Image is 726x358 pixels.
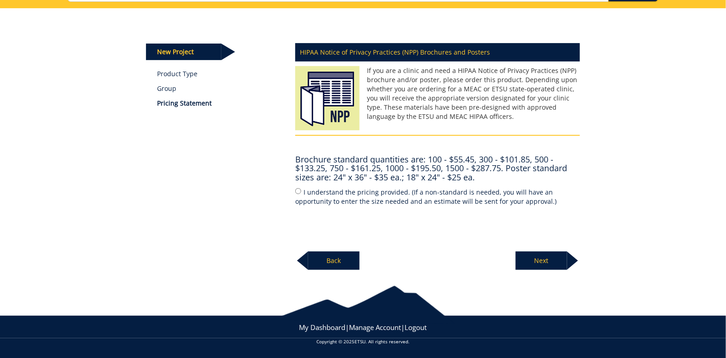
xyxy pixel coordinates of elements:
[295,155,580,182] h4: Brochure standard quantities are: 100 - $55.45, 300 - $101.85, 500 - $133.25, 750 - $161.25, 1000...
[157,69,281,78] a: Product Type
[349,323,401,332] a: Manage Account
[295,188,301,194] input: I understand the pricing provided. (If a non-standard is needed, you will have an opportunity to ...
[299,323,346,332] a: My Dashboard
[295,66,360,135] img: HIPAA Notice of Privacy Practices (NPP) Brochures and Posters
[146,44,221,60] p: New Project
[516,252,567,270] p: Next
[295,43,580,62] p: HIPAA Notice of Privacy Practices (NPP) Brochures and Posters
[355,338,366,345] a: ETSU
[157,99,281,108] p: Pricing Statement
[295,66,580,121] p: If you are a clinic and need a HIPAA Notice of Privacy Practices (NPP) brochure and/or poster, pl...
[157,84,281,93] p: Group
[405,323,427,332] a: Logout
[308,252,360,270] p: Back
[295,187,580,206] label: I understand the pricing provided. (If a non-standard is needed, you will have an opportunity to ...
